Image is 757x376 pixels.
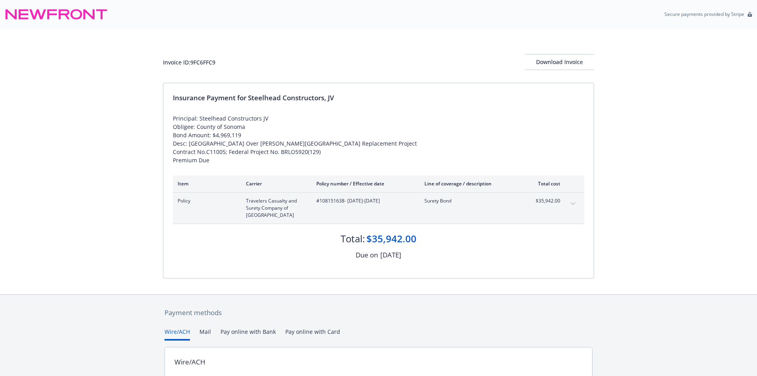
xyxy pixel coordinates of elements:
[356,250,378,260] div: Due on
[341,232,365,245] div: Total:
[178,197,233,205] span: Policy
[424,180,518,187] div: Line of coverage / description
[221,327,276,341] button: Pay online with Bank
[530,197,560,205] span: $35,942.00
[173,114,584,164] div: Principal: Steelhead Constructors JV Obligee: County of Sonoma Bond Amount: $4,969,119 Desc: [GEO...
[424,197,518,205] span: Surety Bond
[380,250,401,260] div: [DATE]
[174,357,205,367] div: Wire/ACH
[246,197,304,219] span: Travelers Casualty and Surety Company of [GEOGRAPHIC_DATA]
[316,197,412,205] span: #108151638 - [DATE]-[DATE]
[567,197,579,210] button: expand content
[664,11,744,18] p: Secure payments provided by Stripe
[173,93,584,103] div: Insurance Payment for Steelhead Constructors, JV
[246,180,304,187] div: Carrier
[163,58,215,66] div: Invoice ID: 9FC6FFC9
[165,308,592,318] div: Payment methods
[199,327,211,341] button: Mail
[530,180,560,187] div: Total cost
[285,327,340,341] button: Pay online with Card
[173,193,584,224] div: PolicyTravelers Casualty and Surety Company of [GEOGRAPHIC_DATA]#108151638- [DATE]-[DATE]Surety B...
[316,180,412,187] div: Policy number / Effective date
[366,232,416,245] div: $35,942.00
[525,54,594,70] button: Download Invoice
[178,180,233,187] div: Item
[165,327,190,341] button: Wire/ACH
